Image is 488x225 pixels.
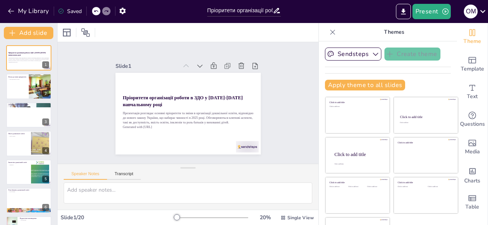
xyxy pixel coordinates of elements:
button: Add slide [4,27,53,39]
p: нові методи [20,220,49,221]
span: Text [467,92,478,101]
div: 1 [6,45,51,71]
button: Sendsteps [325,48,381,61]
div: Click to add title [335,151,384,157]
p: Презентація розглядає основні пріоритети та зміни в організації дошкільної освіти, відповідно до ... [8,57,49,61]
p: Презентація розглядає основні пріоритети та зміни в організації дошкільної освіти, відповідно до ... [182,41,223,171]
div: 1 [42,61,49,68]
p: Generated with [URL] [196,44,227,172]
div: 4 [6,131,51,156]
p: роль батьків [8,191,49,192]
span: Media [465,148,480,156]
p: доступність освіти [8,105,49,107]
div: Add charts and graphs [457,161,488,189]
div: Saved [58,8,82,15]
div: Click to add text [330,186,347,188]
span: Theme [463,37,481,46]
div: 20 % [256,214,274,221]
div: Slide 1 / 20 [61,214,175,221]
span: Charts [464,177,480,185]
div: Layout [61,26,73,39]
div: О М [464,5,478,18]
div: Click to add text [400,122,451,124]
p: Інклюзія в дошкільній освіті [8,161,29,163]
div: Slide 1 [133,105,153,167]
div: Click to add title [400,115,451,119]
span: Table [465,203,479,211]
div: 5 [42,176,49,182]
div: Add images, graphics, shapes or video [457,133,488,161]
div: Click to add text [428,186,452,188]
p: якість освіти [8,136,29,137]
span: Position [81,28,90,37]
span: Single View [287,215,314,221]
div: Click to add title [330,101,384,104]
div: Click to add text [398,186,422,188]
span: Template [461,65,484,73]
button: My Library [6,5,52,17]
div: 6 [42,204,49,211]
div: Click to add text [367,186,384,188]
button: Create theme [384,48,440,61]
div: Click to add body [335,163,383,165]
p: Педагогічні нововведення [20,217,49,220]
div: Click to add title [398,181,453,184]
div: 2 [6,74,51,99]
div: 3 [42,118,49,125]
div: 6 [6,188,51,213]
p: Generated with [URL] [8,61,49,63]
p: Themes [339,23,449,41]
button: Export to PowerPoint [396,4,411,19]
div: Add ready made slides [457,51,488,78]
span: Questions [460,120,485,128]
button: Speaker Notes [64,171,107,180]
div: Click to add text [348,186,366,188]
div: Get real-time input from your audience [457,106,488,133]
div: Click to add title [398,141,453,144]
p: нові пріоритети освіти [8,79,26,80]
div: Add text boxes [457,78,488,106]
p: Якість дошкільної освіти [8,133,29,135]
button: Apply theme to all slides [325,80,405,90]
div: Add a table [457,189,488,216]
div: Click to add title [330,181,384,184]
strong: Пріоритети організації роботи в ЗДО у [DATE]-[DATE] навчальному році [8,52,46,56]
div: 3 [6,102,51,128]
div: Click to add text [330,106,384,108]
div: 5 [6,159,51,185]
button: О М [464,4,478,19]
input: Insert title [207,5,273,16]
button: Transcript [107,171,141,180]
div: 4 [42,147,49,154]
p: інклюзія [8,164,29,166]
div: Change the overall theme [457,23,488,51]
p: Вступ до нових пріоритетів [8,76,26,78]
p: Роль батьків у дошкільній освіті [8,189,49,191]
div: 2 [42,90,49,97]
button: Present [412,4,451,19]
strong: Пріоритети організації роботи в ЗДО у [DATE]-[DATE] навчальному році [167,48,197,168]
p: Доступність дошкільної освіти [8,103,49,106]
